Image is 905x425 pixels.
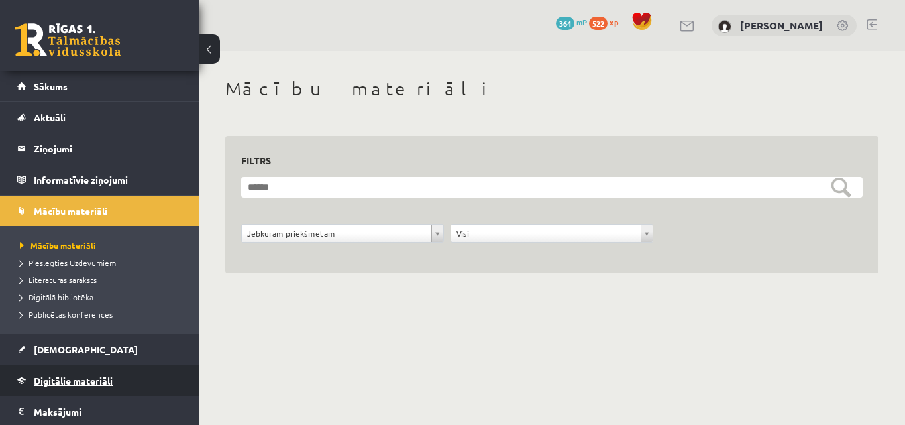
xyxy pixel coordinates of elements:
[718,20,731,33] img: Terēze Remese
[15,23,121,56] a: Rīgas 1. Tālmācības vidusskola
[17,196,182,226] a: Mācību materiāli
[17,133,182,164] a: Ziņojumi
[20,292,93,302] span: Digitālā bibliotēka
[17,71,182,101] a: Sākums
[20,239,186,251] a: Mācību materiāli
[20,309,113,320] span: Publicētas konferences
[610,17,618,27] span: xp
[20,274,186,286] a: Literatūras saraksts
[225,78,878,100] h1: Mācību materiāli
[20,308,186,320] a: Publicētas konferences
[556,17,574,30] span: 364
[34,375,113,387] span: Digitālie materiāli
[17,164,182,195] a: Informatīvie ziņojumi
[451,225,653,242] a: Visi
[589,17,625,27] a: 522 xp
[576,17,587,27] span: mP
[589,17,608,30] span: 522
[34,80,68,92] span: Sākums
[34,343,138,355] span: [DEMOGRAPHIC_DATA]
[556,17,587,27] a: 364 mP
[740,19,823,32] a: [PERSON_NAME]
[20,291,186,303] a: Digitālā bibliotēka
[20,257,186,269] a: Pieslēgties Uzdevumiem
[17,365,182,396] a: Digitālie materiāli
[17,334,182,365] a: [DEMOGRAPHIC_DATA]
[20,240,96,251] span: Mācību materiāli
[247,225,426,242] span: Jebkuram priekšmetam
[34,205,107,217] span: Mācību materiāli
[34,164,182,195] legend: Informatīvie ziņojumi
[241,152,847,170] h3: Filtrs
[34,111,66,123] span: Aktuāli
[242,225,443,242] a: Jebkuram priekšmetam
[456,225,635,242] span: Visi
[34,133,182,164] legend: Ziņojumi
[20,274,97,285] span: Literatūras saraksts
[17,102,182,133] a: Aktuāli
[20,257,116,268] span: Pieslēgties Uzdevumiem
